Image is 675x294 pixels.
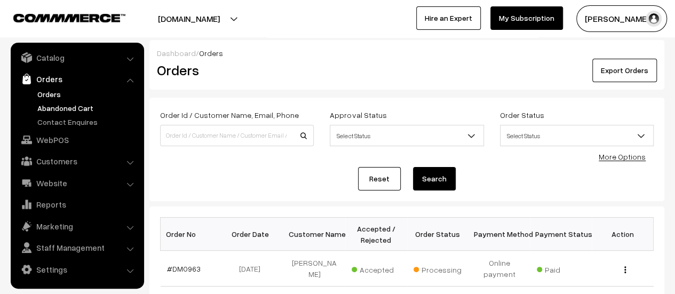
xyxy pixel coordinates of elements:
[13,130,140,149] a: WebPOS
[490,6,563,30] a: My Subscription
[157,49,196,58] a: Dashboard
[13,195,140,214] a: Reports
[35,102,140,114] a: Abandoned Cart
[592,218,654,251] th: Action
[284,218,346,251] th: Customer Name
[13,11,107,23] a: COMMMERCE
[414,261,467,275] span: Processing
[646,11,662,27] img: user
[624,266,626,273] img: Menu
[13,14,125,22] img: COMMMERCE
[345,218,407,251] th: Accepted / Rejected
[13,173,140,193] a: Website
[161,218,223,251] th: Order No
[358,167,401,190] a: Reset
[330,126,483,145] span: Select Status
[592,59,657,82] button: Export Orders
[167,264,201,273] a: #DM0963
[157,47,657,59] div: /
[407,218,469,251] th: Order Status
[13,152,140,171] a: Customers
[121,5,257,32] button: [DOMAIN_NAME]
[35,89,140,100] a: Orders
[199,49,223,58] span: Orders
[530,218,592,251] th: Payment Status
[330,109,386,121] label: Approval Status
[537,261,590,275] span: Paid
[13,260,140,279] a: Settings
[468,218,530,251] th: Payment Method
[330,125,483,146] span: Select Status
[501,126,653,145] span: Select Status
[576,5,667,32] button: [PERSON_NAME]
[13,217,140,236] a: Marketing
[13,48,140,67] a: Catalog
[352,261,405,275] span: Accepted
[13,238,140,257] a: Staff Management
[35,116,140,128] a: Contact Enquires
[468,251,530,287] td: Online payment
[157,62,313,78] h2: Orders
[413,167,456,190] button: Search
[222,251,284,287] td: [DATE]
[13,69,140,89] a: Orders
[416,6,481,30] a: Hire an Expert
[500,125,654,146] span: Select Status
[160,125,314,146] input: Order Id / Customer Name / Customer Email / Customer Phone
[599,152,646,161] a: More Options
[222,218,284,251] th: Order Date
[284,251,346,287] td: [PERSON_NAME]
[500,109,544,121] label: Order Status
[160,109,299,121] label: Order Id / Customer Name, Email, Phone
